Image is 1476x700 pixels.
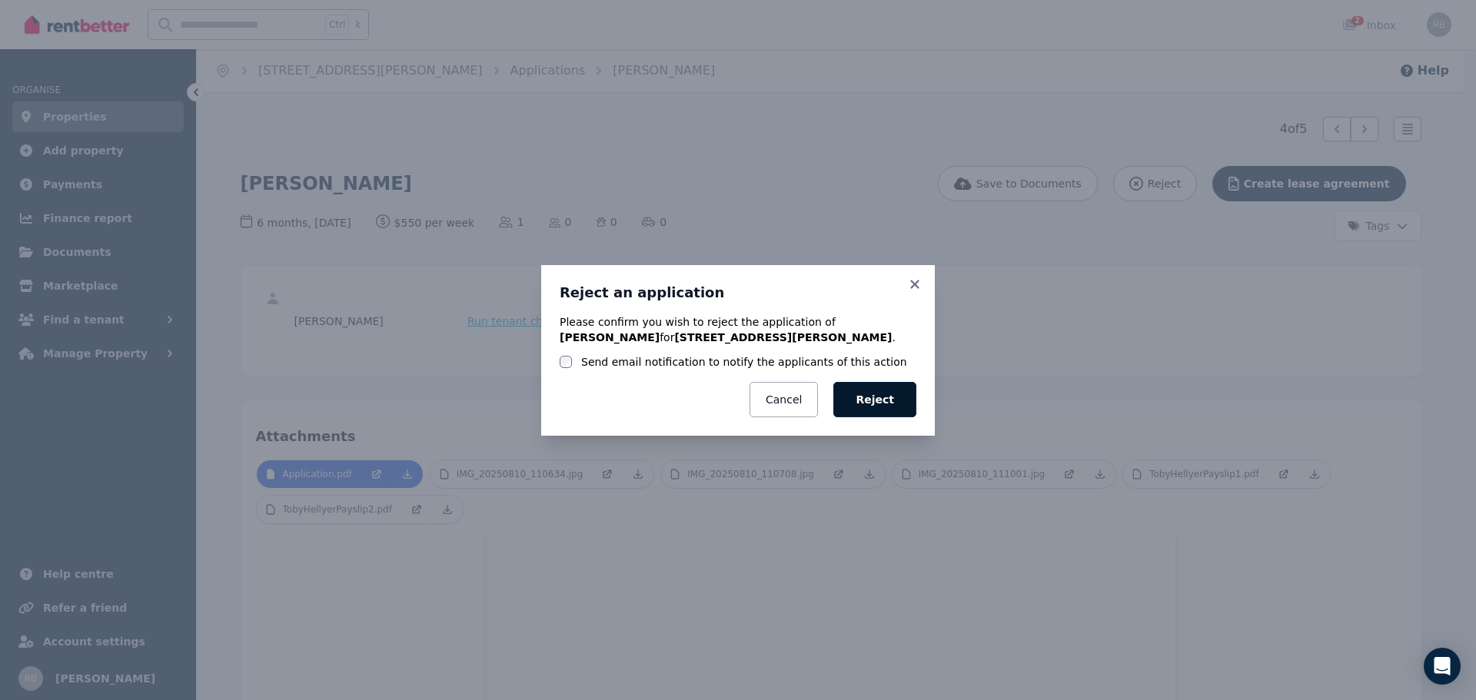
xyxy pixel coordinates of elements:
p: Please confirm you wish to reject the application of for . [560,314,916,345]
b: [STREET_ADDRESS][PERSON_NAME] [674,331,892,343]
b: [PERSON_NAME] [560,331,660,343]
h3: Reject an application [560,284,916,302]
button: Cancel [750,382,818,417]
label: Send email notification to notify the applicants of this action [581,354,907,370]
button: Reject [833,382,916,417]
div: Open Intercom Messenger [1424,648,1461,685]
